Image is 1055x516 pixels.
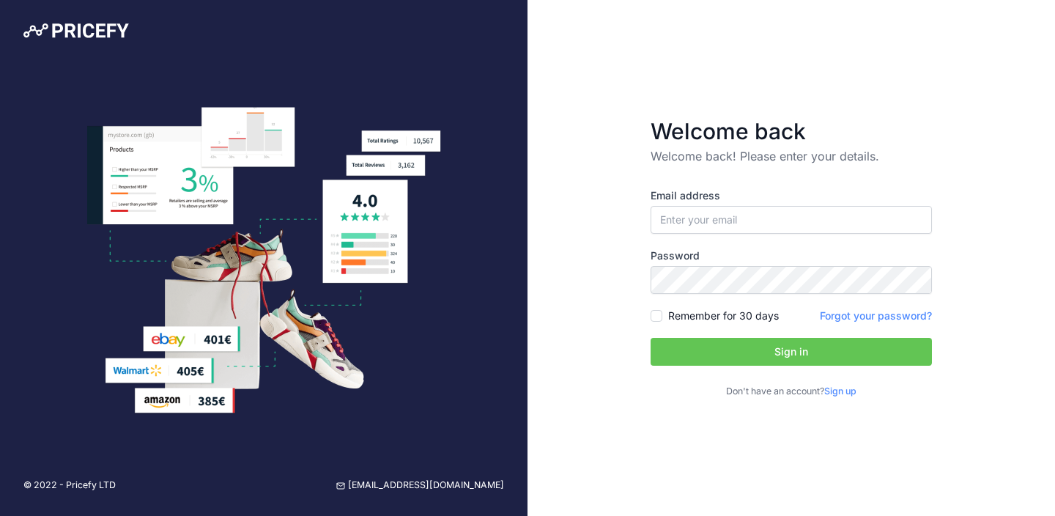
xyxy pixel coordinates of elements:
[651,248,932,263] label: Password
[651,206,932,234] input: Enter your email
[668,309,779,323] label: Remember for 30 days
[651,385,932,399] p: Don't have an account?
[651,118,932,144] h3: Welcome back
[651,338,932,366] button: Sign in
[820,309,932,322] a: Forgot your password?
[23,23,129,38] img: Pricefy
[824,386,856,397] a: Sign up
[651,147,932,165] p: Welcome back! Please enter your details.
[651,188,932,203] label: Email address
[336,479,504,493] a: [EMAIL_ADDRESS][DOMAIN_NAME]
[23,479,116,493] p: © 2022 - Pricefy LTD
